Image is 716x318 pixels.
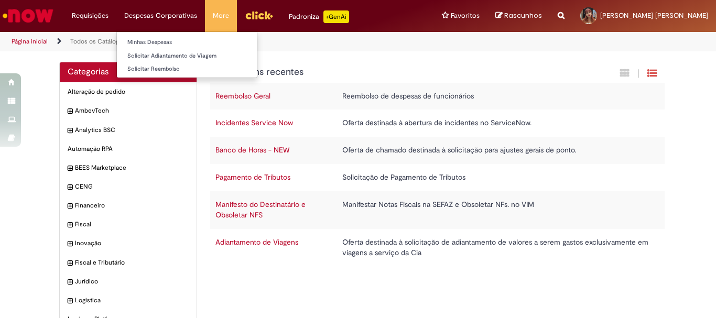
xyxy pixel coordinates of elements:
[75,126,189,135] span: Analytics BSC
[215,200,306,220] a: Manifesto do Destinatário e Obsoletar NFS
[337,83,654,110] td: Reembolso de despesas de funcionários
[75,201,189,210] span: Financeiro
[60,253,197,272] div: expandir categoria Fiscal e Tributário Fiscal e Tributário
[60,139,197,159] div: Automação RPA
[60,272,197,291] div: expandir categoria Jurídico Jurídico
[68,106,72,117] i: expandir categoria AmbevTech
[75,258,189,267] span: Fiscal e Tributário
[60,101,197,120] div: expandir categoria AmbevTech AmbevTech
[337,164,654,191] td: Solicitação de Pagamento de Tributos
[116,31,257,78] ul: Despesas Corporativas
[68,277,72,288] i: expandir categoria Jurídico
[68,182,72,193] i: expandir categoria CENG
[210,191,665,229] tr: Manifesto do Destinatário e Obsoletar NFS Manifestar Notas Fiscais na SEFAZ e Obsoletar NFs. no VIM
[289,10,349,23] div: Padroniza
[68,258,72,269] i: expandir categoria Fiscal e Tributário
[68,126,72,136] i: expandir categoria Analytics BSC
[12,37,48,46] a: Página inicial
[68,145,189,153] span: Automação RPA
[60,158,197,178] div: expandir categoria BEES Marketplace BEES Marketplace
[60,82,197,102] div: Alteração de pedido
[75,277,189,286] span: Jurídico
[620,68,630,78] i: Exibição em cartão
[68,68,189,77] h2: Categorias
[60,234,197,253] div: expandir categoria Inovação Inovação
[218,67,544,78] h1: {"description":"","title":"Meus itens recentes"} Categoria
[8,32,470,51] ul: Trilhas de página
[75,296,189,305] span: Logistica
[210,83,665,110] tr: Reembolso Geral Reembolso de despesas de funcionários
[215,172,290,182] a: Pagamento de Tributos
[68,201,72,212] i: expandir categoria Financeiro
[210,229,665,267] tr: Adiantamento de Viagens Oferta destinada à solicitação de adiantamento de valores a serem gastos ...
[60,120,197,140] div: expandir categoria Analytics BSC Analytics BSC
[60,291,197,310] div: expandir categoria Logistica Logistica
[210,109,665,137] tr: Incidentes Service Now Oferta destinada à abertura de incidentes no ServiceNow.
[215,145,289,155] a: Banco de Horas - NEW
[323,10,349,23] p: +GenAi
[117,63,257,75] a: Solicitar Reembolso
[337,109,654,137] td: Oferta destinada à abertura de incidentes no ServiceNow.
[504,10,542,20] span: Rascunhos
[60,177,197,196] div: expandir categoria CENG CENG
[68,296,72,306] i: expandir categoria Logistica
[75,106,189,115] span: AmbevTech
[60,196,197,215] div: expandir categoria Financeiro Financeiro
[60,215,197,234] div: expandir categoria Fiscal Fiscal
[451,10,480,21] span: Favoritos
[495,11,542,21] a: Rascunhos
[337,191,654,229] td: Manifestar Notas Fiscais na SEFAZ e Obsoletar NFs. no VIM
[70,37,126,46] a: Todos os Catálogos
[637,68,639,80] span: |
[117,37,257,48] a: Minhas Despesas
[337,137,654,164] td: Oferta de chamado destinada à solicitação para ajustes gerais de ponto.
[68,220,72,231] i: expandir categoria Fiscal
[75,163,189,172] span: BEES Marketplace
[215,118,293,127] a: Incidentes Service Now
[210,137,665,164] tr: Banco de Horas - NEW Oferta de chamado destinada à solicitação para ajustes gerais de ponto.
[647,68,657,78] i: Exibição de grade
[117,50,257,62] a: Solicitar Adiantamento de Viagem
[68,163,72,174] i: expandir categoria BEES Marketplace
[600,11,708,20] span: [PERSON_NAME] [PERSON_NAME]
[75,239,189,248] span: Inovação
[75,182,189,191] span: CENG
[124,10,197,21] span: Despesas Corporativas
[215,91,270,101] a: Reembolso Geral
[68,87,189,96] span: Alteração de pedido
[337,229,654,267] td: Oferta destinada à solicitação de adiantamento de valores a serem gastos exclusivamente em viagen...
[213,10,229,21] span: More
[68,239,72,249] i: expandir categoria Inovação
[72,10,109,21] span: Requisições
[75,220,189,229] span: Fiscal
[210,164,665,191] tr: Pagamento de Tributos Solicitação de Pagamento de Tributos
[1,5,55,26] img: ServiceNow
[215,237,298,247] a: Adiantamento de Viagens
[245,7,273,23] img: click_logo_yellow_360x200.png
